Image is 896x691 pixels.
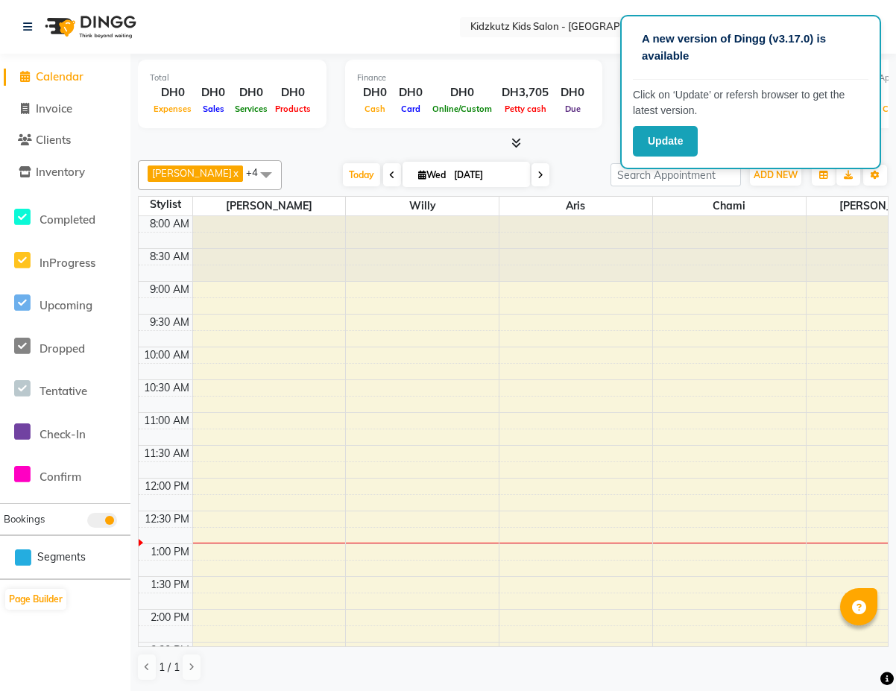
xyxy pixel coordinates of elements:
div: 1:00 PM [148,544,192,560]
span: Products [271,104,315,114]
div: 8:30 AM [147,249,192,265]
div: DH0 [195,84,231,101]
button: Page Builder [5,589,66,610]
span: Calendar [36,69,83,83]
span: Wed [414,169,449,180]
p: A new version of Dingg (v3.17.0) is available [642,31,859,64]
span: Upcoming [40,298,92,312]
a: Clients [4,132,127,149]
span: Petty cash [501,104,550,114]
div: 10:00 AM [141,347,192,363]
div: DH0 [555,84,590,101]
div: 2:00 PM [148,610,192,625]
div: DH0 [357,84,393,101]
div: 8:00 AM [147,216,192,232]
span: Due [561,104,584,114]
input: 2025-09-03 [449,164,524,186]
iframe: chat widget [833,631,881,676]
div: Total [150,72,315,84]
div: DH0 [271,84,315,101]
a: Calendar [4,69,127,86]
div: 2:30 PM [148,643,192,658]
span: Clients [36,133,71,147]
span: Card [397,104,424,114]
span: ADD NEW [754,169,798,180]
div: Stylist [139,197,192,212]
div: 12:00 PM [142,479,192,494]
div: 9:30 AM [147,315,192,330]
span: Cash [361,104,389,114]
span: Online/Custom [429,104,496,114]
span: Sales [199,104,228,114]
span: Chami [653,197,806,215]
a: x [232,167,239,179]
input: Search Appointment [611,163,741,186]
span: Expenses [150,104,195,114]
img: logo [38,6,140,48]
a: Invoice [4,101,127,118]
span: 1 / 1 [159,660,180,675]
p: Click on ‘Update’ or refersh browser to get the latest version. [633,87,868,119]
div: DH0 [150,84,195,101]
span: +4 [246,166,269,178]
div: 9:00 AM [147,282,192,297]
span: Confirm [40,470,81,484]
span: Bookings [4,513,45,525]
span: Today [343,163,380,186]
span: Willy [346,197,499,215]
div: DH0 [429,84,496,101]
div: 1:30 PM [148,577,192,593]
button: ADD NEW [750,165,801,186]
span: [PERSON_NAME] [193,197,346,215]
div: 12:30 PM [142,511,192,527]
div: DH3,705 [496,84,555,101]
span: Services [231,104,271,114]
span: Tentative [40,384,87,398]
div: 11:30 AM [141,446,192,461]
div: Finance [357,72,590,84]
span: Aris [499,197,652,215]
button: Update [633,126,698,157]
div: 10:30 AM [141,380,192,396]
span: Completed [40,212,95,227]
span: Segments [37,549,86,565]
span: Dropped [40,341,85,356]
span: [PERSON_NAME] [152,167,232,179]
span: Inventory [36,165,85,179]
span: Check-In [40,427,86,441]
span: Invoice [36,101,72,116]
div: 11:00 AM [141,413,192,429]
div: DH0 [393,84,429,101]
div: DH0 [231,84,271,101]
a: Inventory [4,164,127,181]
span: InProgress [40,256,95,270]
